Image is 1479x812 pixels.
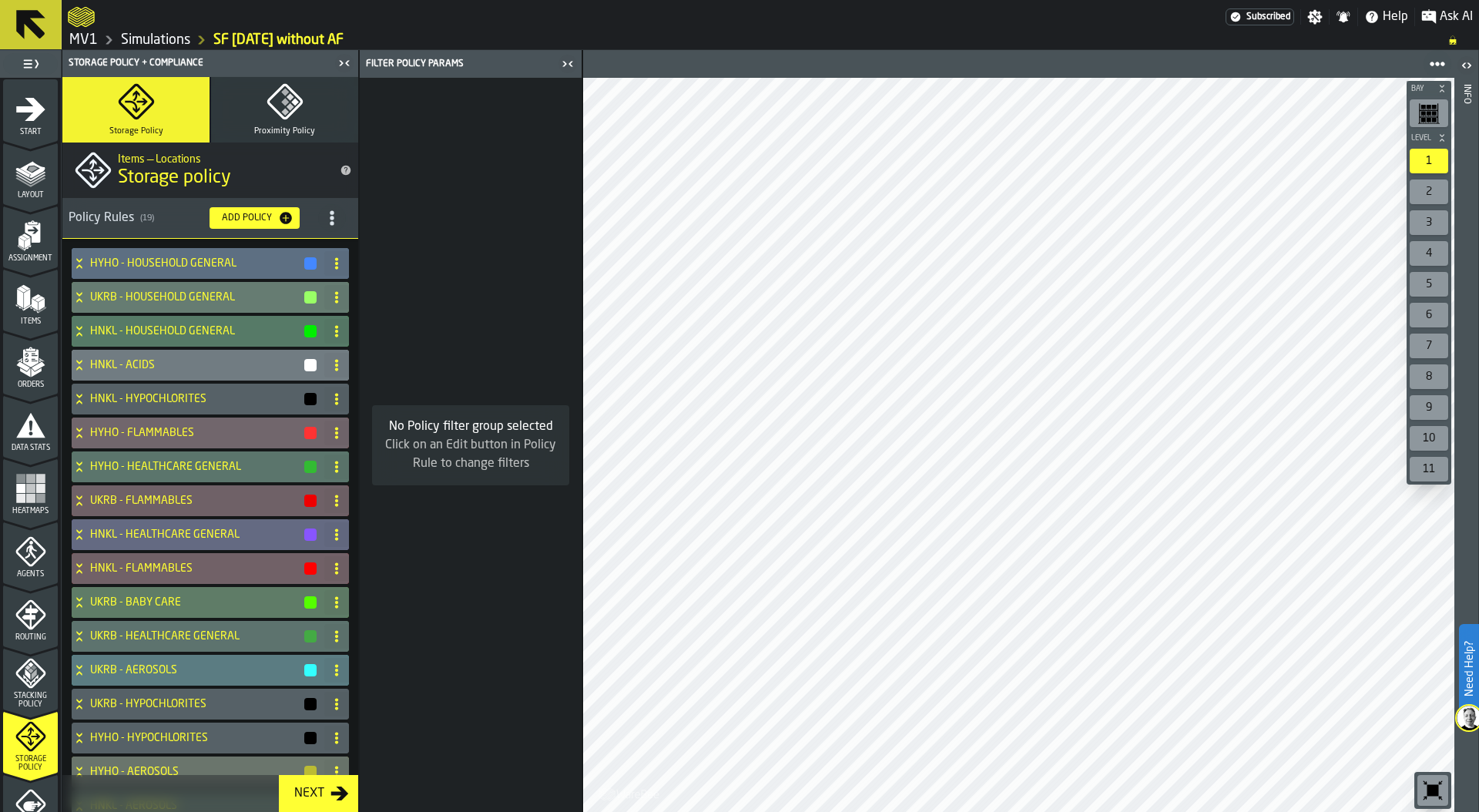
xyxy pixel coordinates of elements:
[90,359,303,371] h4: HNKL - ACIDS
[90,630,303,643] h4: UKRB - HEALTHCARE GENERAL
[1456,53,1477,81] label: button-toggle-Open
[304,495,317,507] button: button-
[1383,8,1408,26] span: Help
[72,451,318,482] div: HYHO - HEALTHCARE GENERAL
[363,59,557,69] div: Filter Policy Params
[279,775,358,812] button: button-Next
[1301,9,1329,25] label: button-toggle-Settings
[3,269,58,331] li: menu Items
[118,166,231,190] span: Storage policy
[90,393,303,405] h4: HNKL - HYPOCHLORITES
[3,711,58,773] li: menu Storage Policy
[1407,207,1451,238] div: button-toolbar-undefined
[304,698,317,710] button: button-
[1407,238,1451,269] div: button-toolbar-undefined
[1410,149,1448,173] div: 1
[304,664,317,676] button: button-
[586,778,673,809] a: logo-header
[1226,8,1294,25] a: link-to-/wh/i/3ccf57d1-1e0c-4a81-a3bb-c2011c5f0d50/settings/billing
[1410,210,1448,235] div: 3
[72,485,318,516] div: UKRB - FLAMMABLES
[1410,241,1448,266] div: 4
[90,291,303,304] h4: UKRB - HOUSEHOLD GENERAL
[304,562,317,575] button: button-
[1461,626,1477,712] label: Need Help?
[1408,134,1434,143] span: Level
[72,621,318,652] div: UKRB - HEALTHCARE GENERAL
[140,213,154,223] span: ( 19 )
[72,418,318,448] div: HYHO - FLAMMABLES
[288,784,330,803] div: Next
[557,55,579,73] label: button-toggle-Close me
[384,418,557,436] div: No Policy filter group selected
[1454,50,1478,812] header: Info
[90,257,303,270] h4: HYHO - HOUSEHOLD GENERAL
[3,755,58,772] span: Storage Policy
[90,664,303,676] h4: UKRB - AEROSOLS
[72,553,318,584] div: HNKL - FLAMMABLES
[304,528,317,541] button: button-
[1407,331,1451,361] div: button-toolbar-undefined
[72,723,318,753] div: HYHO - HYPOCHLORITES
[1415,8,1479,26] label: button-toggle-Ask AI
[213,32,344,49] a: link-to-/wh/i/3ccf57d1-1e0c-4a81-a3bb-c2011c5f0d50/simulations/d29d5989-6e16-41a6-a2a9-59800eab98af
[304,596,317,609] button: button-
[304,630,317,643] button: button-
[90,596,303,609] h4: UKRB - BABY CARE
[1407,81,1451,96] button: button-
[62,143,358,198] div: title-Storage policy
[3,79,58,141] li: menu Start
[1226,8,1294,25] div: Menu Subscription
[254,126,315,136] span: Proximity Policy
[1407,130,1451,146] button: button-
[304,291,317,304] button: button-
[72,519,318,550] div: HNKL - HEALTHCARE GENERAL
[1407,392,1451,423] div: button-toolbar-undefined
[121,32,190,49] a: link-to-/wh/i/3ccf57d1-1e0c-4a81-a3bb-c2011c5f0d50
[1410,426,1448,451] div: 10
[304,766,317,778] button: button-
[3,317,58,326] span: Items
[1461,81,1472,808] div: Info
[3,570,58,579] span: Agents
[90,766,303,778] h4: HYHO - AEROSOLS
[90,732,303,744] h4: HYHO - HYPOCHLORITES
[90,528,303,541] h4: HNKL - HEALTHCARE GENERAL
[1408,85,1434,93] span: Bay
[1246,12,1290,22] span: Subscribed
[1410,457,1448,481] div: 11
[334,54,355,72] label: button-toggle-Close me
[90,325,303,337] h4: HNKL - HOUSEHOLD GENERAL
[3,522,58,583] li: menu Agents
[72,655,318,686] div: UKRB - AEROSOLS
[3,444,58,452] span: Data Stats
[304,257,317,270] button: button-
[1410,364,1448,389] div: 8
[1420,778,1445,803] svg: Reset zoom and position
[304,325,317,337] button: button-
[304,461,317,473] button: button-
[72,384,318,414] div: HNKL - HYPOCHLORITES
[1358,8,1414,26] label: button-toggle-Help
[1410,334,1448,358] div: 7
[90,495,303,507] h4: UKRB - FLAMMABLES
[1410,303,1448,327] div: 6
[3,128,58,136] span: Start
[1410,272,1448,297] div: 5
[62,50,358,77] header: Storage Policy + Compliance
[3,53,58,75] label: button-toggle-Toggle Full Menu
[1407,454,1451,485] div: button-toolbar-undefined
[3,585,58,646] li: menu Routing
[3,332,58,394] li: menu Orders
[3,648,58,710] li: menu Stacking Policy
[384,436,557,473] div: Click on an Edit button in Policy Rule to change filters
[1407,96,1451,130] div: button-toolbar-undefined
[3,633,58,642] span: Routing
[3,507,58,515] span: Heatmaps
[3,143,58,204] li: menu Layout
[1407,146,1451,176] div: button-toolbar-undefined
[360,50,582,78] header: Filter Policy Params
[69,32,98,49] a: link-to-/wh/i/3ccf57d1-1e0c-4a81-a3bb-c2011c5f0d50
[3,254,58,263] span: Assignment
[1407,361,1451,392] div: button-toolbar-undefined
